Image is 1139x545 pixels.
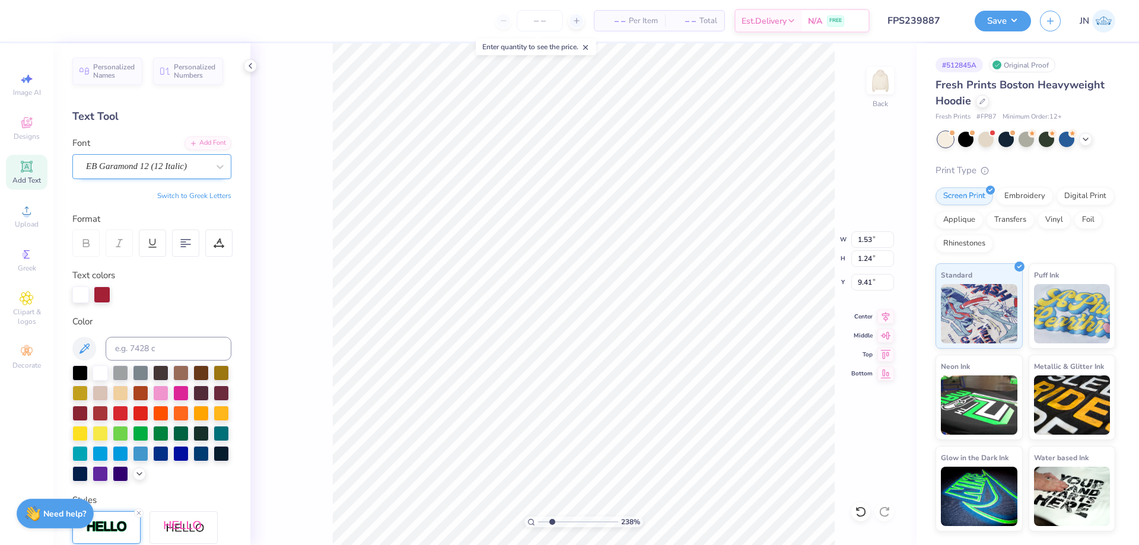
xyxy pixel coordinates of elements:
[975,11,1031,31] button: Save
[43,508,86,519] strong: Need help?
[936,78,1105,108] span: Fresh Prints Boston Heavyweight Hoodie
[72,212,233,226] div: Format
[1038,211,1071,229] div: Vinyl
[1080,14,1089,28] span: JN
[184,136,231,150] div: Add Font
[976,112,997,122] span: # FP87
[1057,187,1114,205] div: Digital Print
[15,219,39,229] span: Upload
[936,58,983,72] div: # 512845A
[742,15,787,27] span: Est. Delivery
[941,451,1008,464] span: Glow in the Dark Ink
[106,337,231,361] input: e.g. 7428 c
[18,263,36,273] span: Greek
[1034,360,1104,372] span: Metallic & Glitter Ink
[621,517,640,527] span: 238 %
[941,360,970,372] span: Neon Ink
[1092,9,1115,33] img: Jacky Noya
[699,15,717,27] span: Total
[936,164,1115,177] div: Print Type
[851,369,873,378] span: Bottom
[1034,451,1089,464] span: Water based Ink
[997,187,1053,205] div: Embroidery
[1080,9,1115,33] a: JN
[6,307,47,326] span: Clipart & logos
[1074,211,1102,229] div: Foil
[12,361,41,370] span: Decorate
[12,176,41,185] span: Add Text
[1034,284,1111,343] img: Puff Ink
[851,332,873,340] span: Middle
[808,15,822,27] span: N/A
[879,9,966,33] input: Untitled Design
[72,493,231,507] div: Styles
[86,520,128,534] img: Stroke
[602,15,625,27] span: – –
[851,350,873,359] span: Top
[72,136,90,150] label: Font
[163,520,205,535] img: Shadow
[72,315,231,329] div: Color
[476,39,596,55] div: Enter quantity to see the price.
[873,98,888,109] div: Back
[941,284,1017,343] img: Standard
[868,69,892,93] img: Back
[1034,269,1059,281] span: Puff Ink
[936,187,993,205] div: Screen Print
[14,132,40,141] span: Designs
[829,17,842,25] span: FREE
[989,58,1055,72] div: Original Proof
[936,235,993,253] div: Rhinestones
[629,15,658,27] span: Per Item
[72,109,231,125] div: Text Tool
[157,191,231,200] button: Switch to Greek Letters
[987,211,1034,229] div: Transfers
[936,211,983,229] div: Applique
[851,313,873,321] span: Center
[936,112,971,122] span: Fresh Prints
[93,63,135,79] span: Personalized Names
[672,15,696,27] span: – –
[174,63,216,79] span: Personalized Numbers
[941,375,1017,435] img: Neon Ink
[517,10,563,31] input: – –
[72,269,115,282] label: Text colors
[1003,112,1062,122] span: Minimum Order: 12 +
[13,88,41,97] span: Image AI
[1034,467,1111,526] img: Water based Ink
[941,467,1017,526] img: Glow in the Dark Ink
[941,269,972,281] span: Standard
[1034,375,1111,435] img: Metallic & Glitter Ink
